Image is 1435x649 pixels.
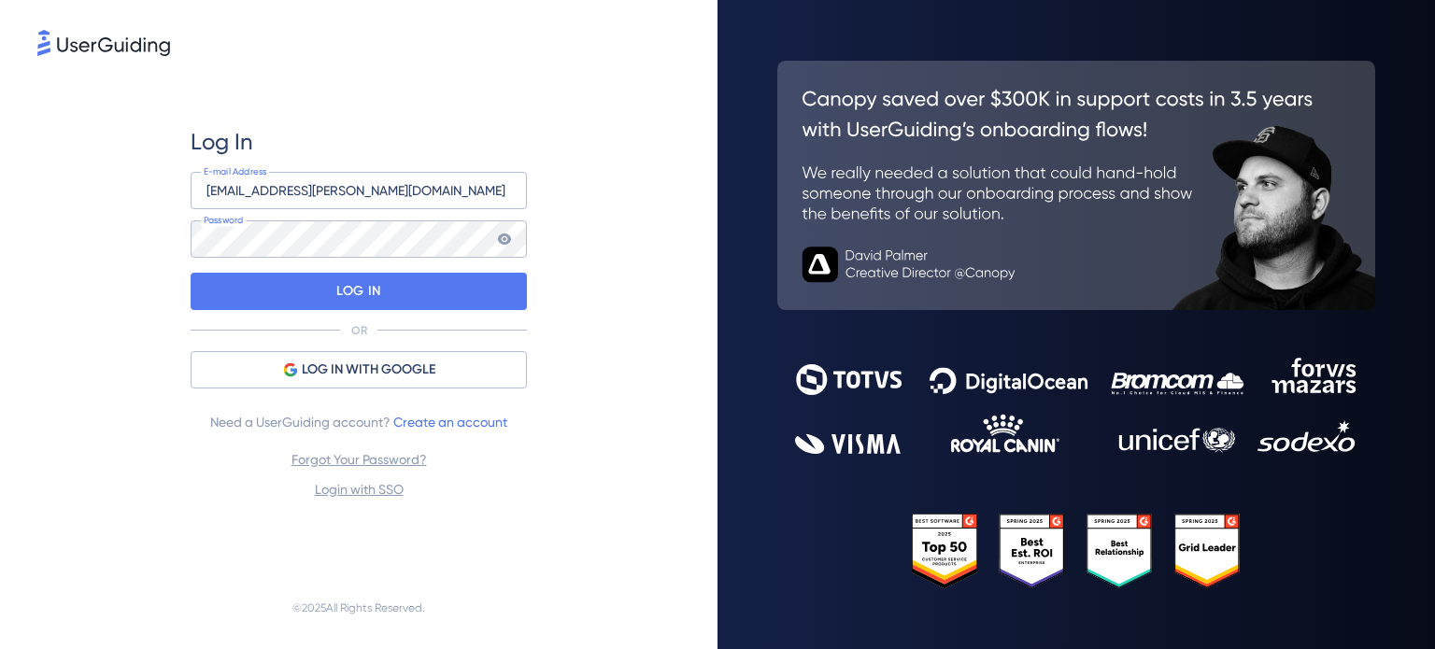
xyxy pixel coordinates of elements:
[912,514,1241,588] img: 25303e33045975176eb484905ab012ff.svg
[302,359,435,381] span: LOG IN WITH GOOGLE
[351,323,367,338] p: OR
[777,61,1375,311] img: 26c0aa7c25a843aed4baddd2b5e0fa68.svg
[393,415,507,430] a: Create an account
[37,30,170,56] img: 8faab4ba6bc7696a72372aa768b0286c.svg
[795,358,1357,453] img: 9302ce2ac39453076f5bc0f2f2ca889b.svg
[336,276,380,306] p: LOG IN
[291,452,427,467] a: Forgot Your Password?
[315,482,404,497] a: Login with SSO
[292,597,425,619] span: © 2025 All Rights Reserved.
[191,127,253,157] span: Log In
[210,411,507,433] span: Need a UserGuiding account?
[191,172,527,209] input: example@company.com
